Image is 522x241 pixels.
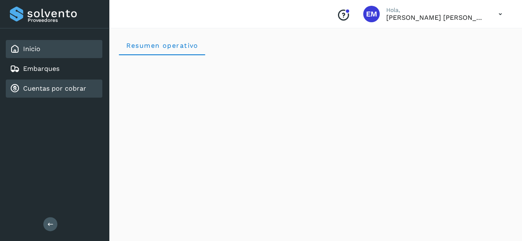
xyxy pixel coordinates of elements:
a: Cuentas por cobrar [23,84,86,92]
p: Eduardo Miguel Gonzalez SANCHEZ [386,14,485,21]
a: Embarques [23,65,59,73]
a: Inicio [23,45,40,53]
p: Proveedores [28,17,99,23]
div: Cuentas por cobrar [6,80,102,98]
div: Embarques [6,60,102,78]
p: Hola, [386,7,485,14]
span: Resumen operativo [125,42,198,49]
div: Inicio [6,40,102,58]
